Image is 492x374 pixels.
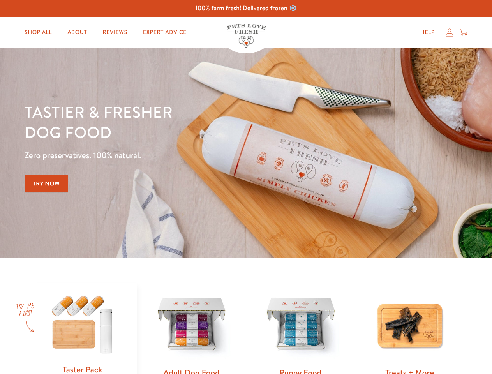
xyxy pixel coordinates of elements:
img: Pets Love Fresh [227,24,266,48]
p: Zero preservatives. 100% natural. [25,148,320,162]
a: Reviews [96,25,133,40]
a: About [61,25,93,40]
h1: Tastier & fresher dog food [25,102,320,142]
a: Try Now [25,175,68,192]
a: Help [414,25,441,40]
a: Expert Advice [137,25,193,40]
a: Shop All [18,25,58,40]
